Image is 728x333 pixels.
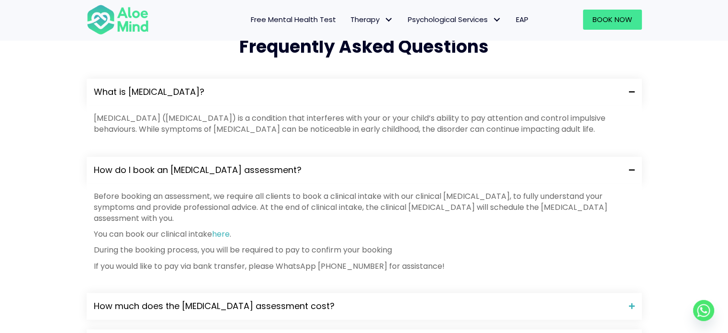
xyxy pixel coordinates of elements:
a: EAP [509,10,536,30]
a: Whatsapp [693,300,714,321]
span: Therapy [350,14,393,24]
span: Book Now [593,14,632,24]
a: Free Mental Health Test [244,10,343,30]
a: TherapyTherapy: submenu [343,10,401,30]
nav: Menu [161,10,536,30]
span: How much does the [MEDICAL_DATA] assessment cost? [94,300,622,312]
p: You can book our clinical intake . [94,229,635,240]
span: Therapy: submenu [382,13,396,27]
p: If you would like to pay via bank transfer, please WhatsApp [PHONE_NUMBER] for assistance! [94,261,635,272]
a: Psychological ServicesPsychological Services: submenu [401,10,509,30]
span: Free Mental Health Test [251,14,336,24]
a: here [212,229,230,240]
span: How do I book an [MEDICAL_DATA] assessment? [94,164,622,176]
a: Book Now [583,10,642,30]
span: What is [MEDICAL_DATA]? [94,86,622,98]
p: During the booking process, you will be required to pay to confirm your booking [94,244,635,255]
span: Frequently Asked Questions [239,34,489,59]
span: Psychological Services: submenu [490,13,504,27]
img: Aloe mind Logo [87,4,149,35]
p: Before booking an assessment, we require all clients to book a clinical intake with our clinical ... [94,191,635,224]
span: EAP [516,14,528,24]
span: Psychological Services [408,14,502,24]
p: [MEDICAL_DATA] ([MEDICAL_DATA]) is a condition that interferes with your or your child’s ability ... [94,113,635,135]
